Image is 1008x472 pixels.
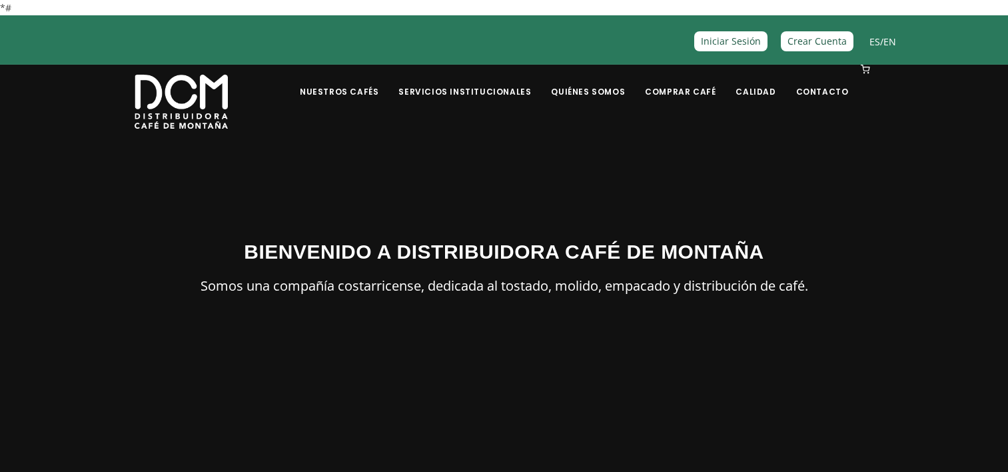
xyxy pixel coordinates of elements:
[883,35,896,48] a: EN
[869,35,880,48] a: ES
[728,66,783,97] a: Calidad
[694,31,767,51] a: Iniciar Sesión
[788,66,857,97] a: Contacto
[543,66,633,97] a: Quiénes Somos
[292,66,386,97] a: Nuestros Cafés
[135,237,874,267] h3: BIENVENIDO A DISTRIBUIDORA CAFÉ DE MONTAÑA
[781,31,853,51] a: Crear Cuenta
[869,34,896,49] span: /
[390,66,539,97] a: Servicios Institucionales
[135,275,874,297] p: Somos una compañía costarricense, dedicada al tostado, molido, empacado y distribución de café.
[637,66,724,97] a: Comprar Café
